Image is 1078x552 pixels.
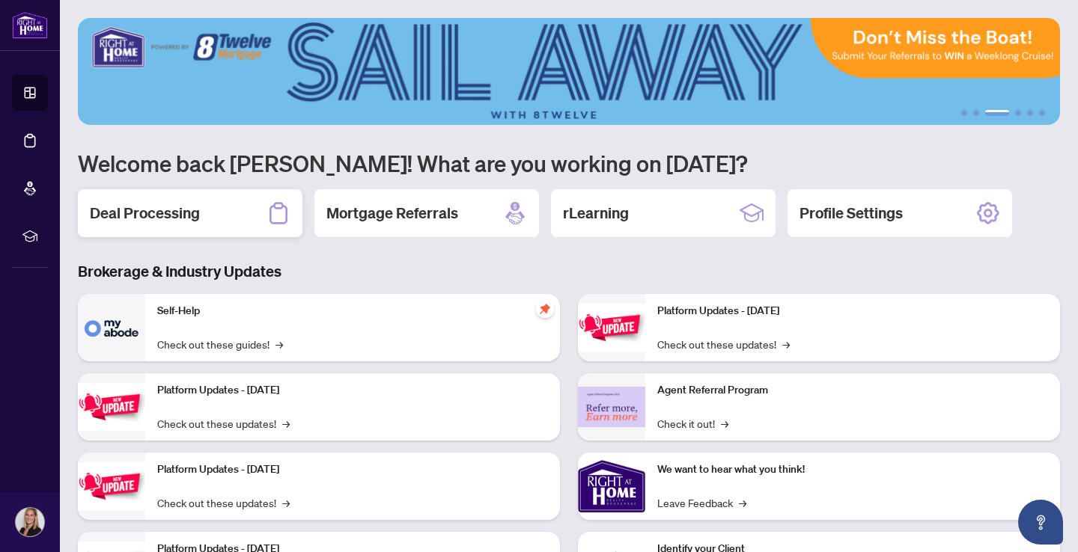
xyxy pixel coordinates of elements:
[157,461,548,478] p: Platform Updates - [DATE]
[78,149,1060,177] h1: Welcome back [PERSON_NAME]! What are you working on [DATE]?
[782,336,790,352] span: →
[157,494,290,511] a: Check out these updates!→
[1027,110,1033,116] button: 5
[563,203,629,224] h2: rLearning
[1015,110,1021,116] button: 4
[282,494,290,511] span: →
[157,336,283,352] a: Check out these guides!→
[16,508,44,536] img: Profile Icon
[1039,110,1045,116] button: 6
[1018,500,1063,545] button: Open asap
[78,261,1060,282] h3: Brokerage & Industry Updates
[985,110,1009,116] button: 3
[78,462,145,509] img: Platform Updates - July 21, 2025
[326,203,458,224] h2: Mortgage Referrals
[78,383,145,430] img: Platform Updates - September 16, 2025
[657,336,790,352] a: Check out these updates!→
[578,304,645,351] img: Platform Updates - June 23, 2025
[739,494,746,511] span: →
[90,203,200,224] h2: Deal Processing
[578,387,645,428] img: Agent Referral Program
[157,303,548,319] p: Self-Help
[12,11,48,39] img: logo
[973,110,979,116] button: 2
[275,336,283,352] span: →
[78,18,1060,125] img: Slide 2
[657,461,1048,478] p: We want to hear what you think!
[536,300,554,318] span: pushpin
[282,415,290,432] span: →
[800,203,903,224] h2: Profile Settings
[657,303,1048,319] p: Platform Updates - [DATE]
[157,382,548,399] p: Platform Updates - [DATE]
[657,382,1048,399] p: Agent Referral Program
[657,494,746,511] a: Leave Feedback→
[157,415,290,432] a: Check out these updates!→
[657,415,728,432] a: Check it out!→
[578,453,645,520] img: We want to hear what you think!
[961,110,967,116] button: 1
[78,294,145,361] img: Self-Help
[721,415,728,432] span: →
